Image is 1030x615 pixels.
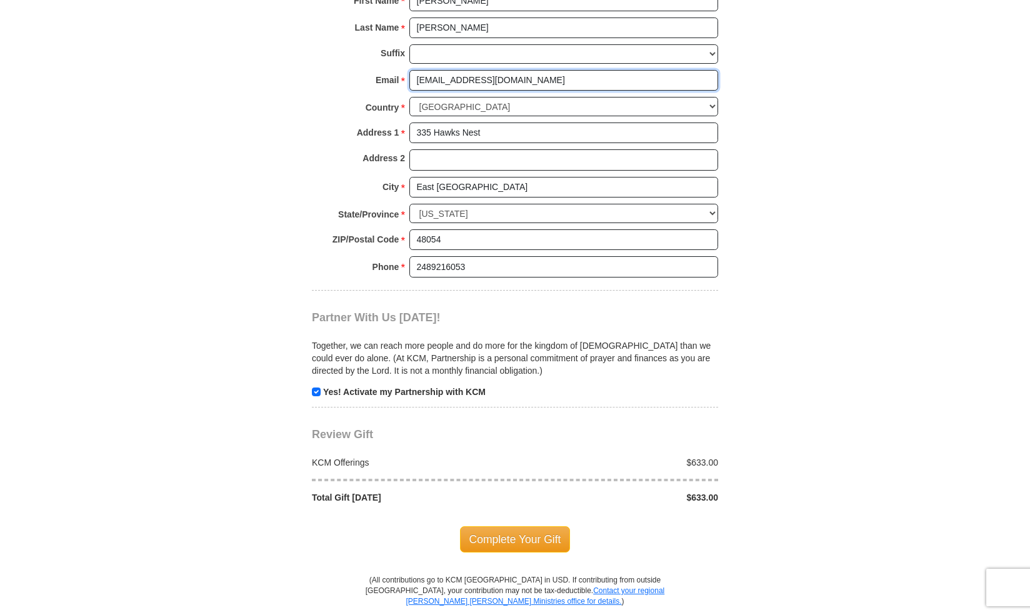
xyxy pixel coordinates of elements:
strong: Yes! Activate my Partnership with KCM [323,387,486,397]
strong: Country [366,99,399,116]
strong: Last Name [355,19,399,36]
strong: Address 1 [357,124,399,141]
strong: Phone [372,258,399,276]
strong: Suffix [381,44,405,62]
div: Total Gift [DATE] [306,491,516,504]
span: Partner With Us [DATE]! [312,311,441,324]
strong: Email [376,71,399,89]
span: Review Gift [312,428,373,441]
div: $633.00 [515,491,725,504]
p: Together, we can reach more people and do more for the kingdom of [DEMOGRAPHIC_DATA] than we coul... [312,339,718,377]
strong: City [382,178,399,196]
span: Complete Your Gift [460,526,571,552]
strong: ZIP/Postal Code [332,231,399,248]
div: $633.00 [515,456,725,469]
strong: Address 2 [362,149,405,167]
strong: State/Province [338,206,399,223]
div: KCM Offerings [306,456,516,469]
